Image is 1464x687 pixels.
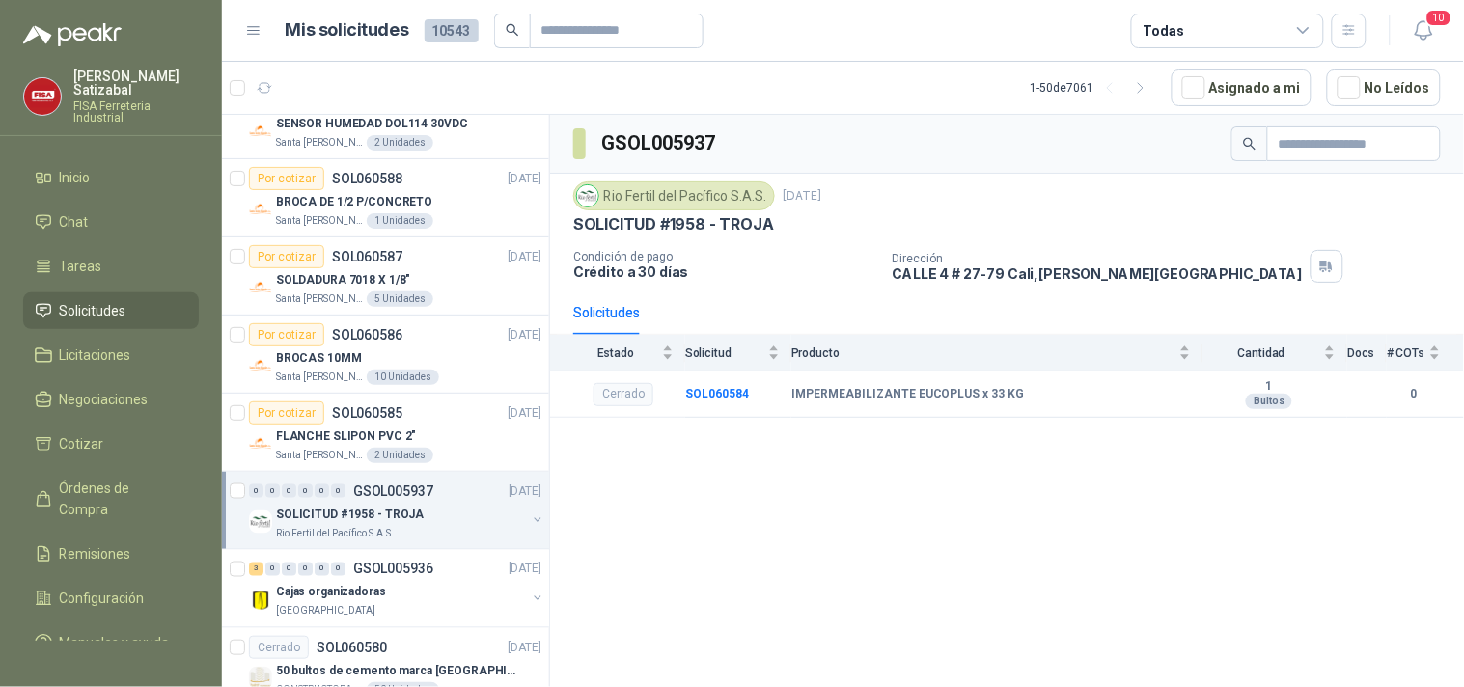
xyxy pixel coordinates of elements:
div: Solicitudes [573,302,640,323]
b: IMPERMEABILIZANTE EUCOPLUS x 33 KG [791,387,1025,402]
a: 0 0 0 0 0 0 GSOL005937[DATE] Company LogoSOLICITUD #1958 - TROJARio Fertil del Pacífico S.A.S. [249,480,545,541]
button: 10 [1406,14,1441,48]
div: Bultos [1246,394,1292,409]
div: 0 [315,563,329,576]
div: 10 Unidades [367,370,439,385]
span: # COTs [1387,346,1425,360]
div: Por cotizar [249,245,324,268]
a: Por cotizarSOL060585[DATE] Company LogoFLANCHE SLIPON PVC 2"Santa [PERSON_NAME]2 Unidades [222,394,549,472]
p: SOL060585 [332,406,402,420]
th: Docs [1347,335,1387,371]
p: SOLICITUD #1958 - TROJA [276,506,424,524]
p: Rio Fertil del Pacífico S.A.S. [276,526,394,541]
a: Remisiones [23,536,199,572]
p: [DATE] [783,187,821,206]
div: 5 Unidades [367,291,433,307]
p: CALLE 4 # 27-79 Cali , [PERSON_NAME][GEOGRAPHIC_DATA] [893,265,1303,282]
p: GSOL005936 [353,563,433,576]
p: SENSOR HUMEDAD DOL114 30VDC [276,115,468,133]
p: Cajas organizadoras [276,584,386,602]
div: 0 [298,484,313,498]
div: 2 Unidades [367,135,433,151]
a: Por cotizarSOL060587[DATE] Company LogoSOLDADURA 7018 X 1/8"Santa [PERSON_NAME]5 Unidades [222,237,549,316]
a: Licitaciones [23,337,199,373]
a: Órdenes de Compra [23,470,199,528]
img: Company Logo [249,510,272,534]
img: Company Logo [249,198,272,221]
p: [GEOGRAPHIC_DATA] [276,604,375,619]
p: Santa [PERSON_NAME] [276,135,363,151]
img: Company Logo [249,589,272,612]
div: 0 [282,563,296,576]
div: 1 - 50 de 7061 [1031,72,1156,103]
th: Solicitud [685,335,791,371]
a: Tareas [23,248,199,285]
b: 0 [1387,385,1441,403]
p: Condición de pago [573,250,877,263]
p: BROCAS 10MM [276,349,362,368]
th: Cantidad [1202,335,1347,371]
div: Por cotizar [249,323,324,346]
p: SOL060587 [332,250,402,263]
a: Solicitudes [23,292,199,329]
span: Cotizar [60,433,104,454]
span: search [506,23,519,37]
div: Por cotizar [249,401,324,425]
p: Santa [PERSON_NAME] [276,291,363,307]
span: Cantidad [1202,346,1320,360]
p: SOLDADURA 7018 X 1/8" [276,271,410,289]
button: No Leídos [1327,69,1441,106]
th: Producto [791,335,1202,371]
p: [DATE] [509,482,541,501]
a: Manuales y ayuda [23,624,199,661]
div: 0 [331,484,345,498]
span: Tareas [60,256,102,277]
div: 2 Unidades [367,448,433,463]
a: Por cotizarSOL060589[DATE] Company LogoSENSOR HUMEDAD DOL114 30VDCSanta [PERSON_NAME]2 Unidades [222,81,549,159]
p: [DATE] [509,248,541,266]
p: GSOL005937 [353,484,433,498]
p: FISA Ferreteria Industrial [73,100,199,124]
img: Company Logo [24,78,61,115]
div: 0 [315,484,329,498]
p: [DATE] [509,561,541,579]
span: Órdenes de Compra [60,478,180,520]
span: Configuración [60,588,145,609]
a: Configuración [23,580,199,617]
div: Cerrado [249,636,309,659]
p: SOLICITUD #1958 - TROJA [573,214,774,234]
div: 1 Unidades [367,213,433,229]
p: Santa [PERSON_NAME] [276,448,363,463]
span: Manuales y ayuda [60,632,170,653]
h1: Mis solicitudes [286,16,409,44]
div: 0 [265,484,280,498]
a: SOL060584 [685,387,749,400]
span: Chat [60,211,89,233]
a: Negociaciones [23,381,199,418]
span: Remisiones [60,543,131,564]
span: Estado [573,346,658,360]
div: 0 [249,484,263,498]
span: 10543 [425,19,479,42]
span: Negociaciones [60,389,149,410]
a: Cotizar [23,426,199,462]
p: 50 bultos de cemento marca [GEOGRAPHIC_DATA][PERSON_NAME] [276,662,516,680]
img: Logo peakr [23,23,122,46]
div: Todas [1144,20,1184,41]
img: Company Logo [249,432,272,455]
span: 10 [1425,9,1452,27]
p: SOL060588 [332,172,402,185]
p: Santa [PERSON_NAME] [276,370,363,385]
p: SOL060580 [317,641,387,654]
div: 0 [331,563,345,576]
span: Producto [791,346,1175,360]
div: 0 [282,484,296,498]
span: Licitaciones [60,344,131,366]
a: 3 0 0 0 0 0 GSOL005936[DATE] Company LogoCajas organizadoras[GEOGRAPHIC_DATA] [249,558,545,619]
h3: GSOL005937 [601,128,718,158]
p: BROCA DE 1/2 P/CONCRETO [276,193,432,211]
b: 1 [1202,379,1336,395]
button: Asignado a mi [1172,69,1312,106]
img: Company Logo [249,120,272,143]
